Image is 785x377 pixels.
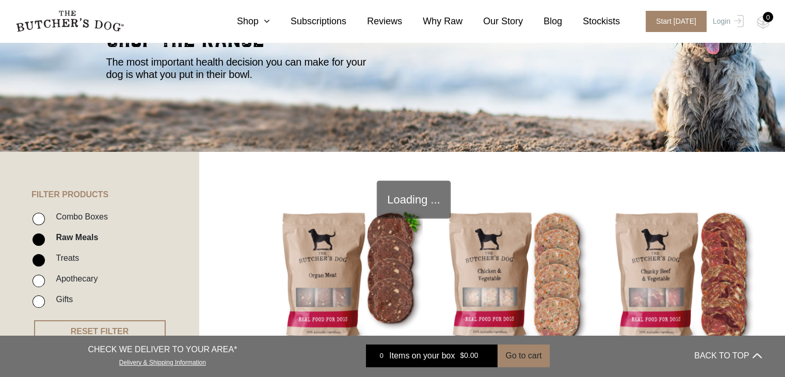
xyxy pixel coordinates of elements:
label: Treats [51,251,79,265]
button: RESET FILTER [34,320,166,343]
label: Raw Meals [51,230,98,244]
a: Stockists [562,14,620,28]
span: Start [DATE] [646,11,707,32]
div: 0 [763,12,773,22]
a: Start [DATE] [635,11,710,32]
div: Loading ... [377,181,451,218]
img: TBD_Cart-Empty.png [757,15,770,29]
label: Gifts [51,292,73,306]
a: Reviews [346,14,402,28]
button: Go to cart [498,344,549,367]
a: Shop [216,14,270,28]
a: Our Story [462,14,523,28]
span: $ [460,352,464,360]
a: Login [710,11,744,32]
label: Apothecary [51,272,98,286]
img: Beef Organ Blend [275,203,423,352]
a: Why Raw [402,14,462,28]
div: 0 [374,351,389,361]
p: CHECK WE DELIVER TO YOUR AREA* [88,343,237,356]
p: The most important health decision you can make for your dog is what you put in their bowl. [106,56,380,81]
img: Chunky Beef and Vegetables [607,203,756,352]
a: Delivery & Shipping Information [119,356,206,366]
a: 0 Items on your box $0.00 [366,344,498,367]
bdi: 0.00 [460,352,478,360]
span: Items on your box [389,350,455,362]
h2: shop the range [106,30,679,56]
a: Subscriptions [270,14,346,28]
a: Blog [523,14,562,28]
img: Chicken and Vegetables [441,203,589,352]
button: BACK TO TOP [694,343,761,368]
label: Combo Boxes [51,210,108,224]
